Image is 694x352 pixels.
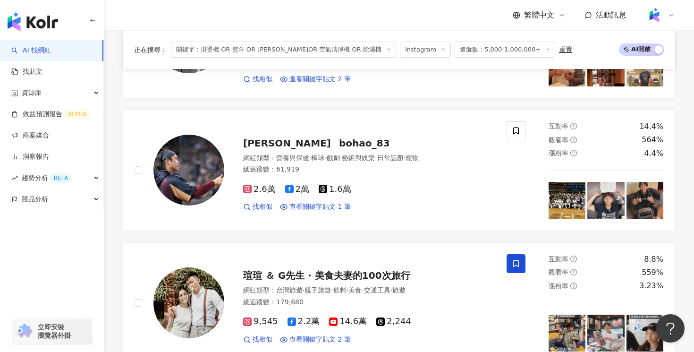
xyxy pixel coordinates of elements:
span: 1.6萬 [319,184,351,194]
span: 關鍵字：掛燙機 OR 熨斗 OR [PERSON_NAME]OR 空氣清淨機 OR 除濕機 [171,42,396,58]
span: 查看關鍵字貼文 1 筆 [289,202,351,212]
span: 2萬 [285,184,309,194]
a: 查看關鍵字貼文 2 筆 [280,335,351,344]
span: question-circle [570,150,577,156]
img: logo [8,12,58,31]
span: question-circle [570,256,577,262]
span: · [404,154,406,162]
span: 正在搜尋 ： [134,46,167,53]
span: · [331,286,333,294]
a: KOL Avatar[PERSON_NAME]bohao_83網紅類型：營養與保健·棒球·戲劇·藝術與娛樂·日常話題·寵物總追蹤數：61,9192.6萬2萬1.6萬找相似查看關鍵字貼文 1 筆互... [123,110,675,231]
span: bohao_83 [339,137,389,149]
span: · [324,154,326,162]
div: 總追蹤數 ： 61,919 [243,165,495,174]
span: 查看關鍵字貼文 2 筆 [289,335,351,344]
span: 找相似 [253,335,272,344]
span: question-circle [570,283,577,289]
span: 追蹤數：5,000-1,000,000+ [455,42,555,58]
span: 觀看率 [549,268,568,276]
div: 3.23% [639,281,663,291]
span: · [362,286,364,294]
a: 查看關鍵字貼文 1 筆 [280,202,351,212]
span: 台灣旅遊 [276,286,303,294]
span: 漲粉率 [549,282,568,290]
span: · [303,286,305,294]
div: 8.8% [644,254,663,265]
span: 互動率 [549,122,568,130]
a: 商案媒合 [11,131,49,140]
span: 日常話題 [377,154,404,162]
a: 洞察報告 [11,152,49,162]
span: · [340,154,342,162]
span: 資源庫 [22,82,42,103]
span: question-circle [570,137,577,143]
span: 營養與保健 [276,154,309,162]
img: KOL Avatar [153,267,224,338]
img: post-image [626,315,663,352]
iframe: Help Scout Beacon - Open [656,314,685,343]
span: 交通工具 [364,286,390,294]
span: 瑄瑄 ＆ G先生 · 美食夫妻的100次旅行 [243,270,410,281]
div: 重置 [559,46,572,53]
span: · [390,286,392,294]
span: [PERSON_NAME] [243,137,331,149]
a: 效益預測報告ALPHA [11,110,90,119]
span: 親子旅遊 [305,286,331,294]
span: 立即安裝 瀏覽器外掛 [38,323,71,340]
img: Kolr%20app%20icon%20%281%29.png [645,6,663,24]
a: 找相似 [243,75,272,84]
div: 網紅類型 ： [243,286,495,295]
span: 旅遊 [392,286,406,294]
span: 競品分析 [22,189,48,210]
span: · [309,154,311,162]
a: 查看關鍵字貼文 2 筆 [280,75,351,84]
span: 9,545 [243,317,278,326]
span: 飲料 [333,286,347,294]
a: 找相似 [243,335,272,344]
img: chrome extension [15,324,34,339]
span: question-circle [570,269,577,275]
span: 觀看率 [549,136,568,144]
div: BETA [50,173,72,183]
span: 美食 [348,286,362,294]
div: 564% [642,135,663,145]
img: post-image [549,315,585,352]
img: post-image [587,315,624,352]
span: 2.6萬 [243,184,276,194]
span: 互動率 [549,255,568,263]
img: post-image [626,182,663,219]
span: 查看關鍵字貼文 2 筆 [289,75,351,84]
a: 找相似 [243,202,272,212]
img: post-image [549,182,585,219]
span: · [347,286,348,294]
span: 趨勢分析 [22,167,72,189]
img: KOL Avatar [153,135,224,206]
div: 14.4% [639,121,663,132]
div: 559% [642,267,663,278]
span: 2.2萬 [288,317,320,326]
span: 找相似 [253,75,272,84]
a: chrome extension立即安裝 瀏覽器外掛 [12,318,92,344]
span: 14.6萬 [329,317,367,326]
span: 藝術與娛樂 [342,154,375,162]
span: 棒球 [311,154,324,162]
div: 網紅類型 ： [243,154,495,163]
span: rise [11,175,18,181]
span: 2,244 [376,317,411,326]
img: post-image [587,182,624,219]
span: 寵物 [406,154,419,162]
div: 4.4% [644,148,663,159]
span: · [375,154,377,162]
span: 找相似 [253,202,272,212]
span: 戲劇 [327,154,340,162]
span: Instagram [400,42,451,58]
span: 漲粉率 [549,149,568,157]
a: 找貼文 [11,67,42,77]
span: 繁體中文 [524,10,554,20]
div: 總追蹤數 ： 179,680 [243,298,495,307]
span: question-circle [570,123,577,129]
a: searchAI 找網紅 [11,46,51,55]
span: 活動訊息 [596,10,626,19]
